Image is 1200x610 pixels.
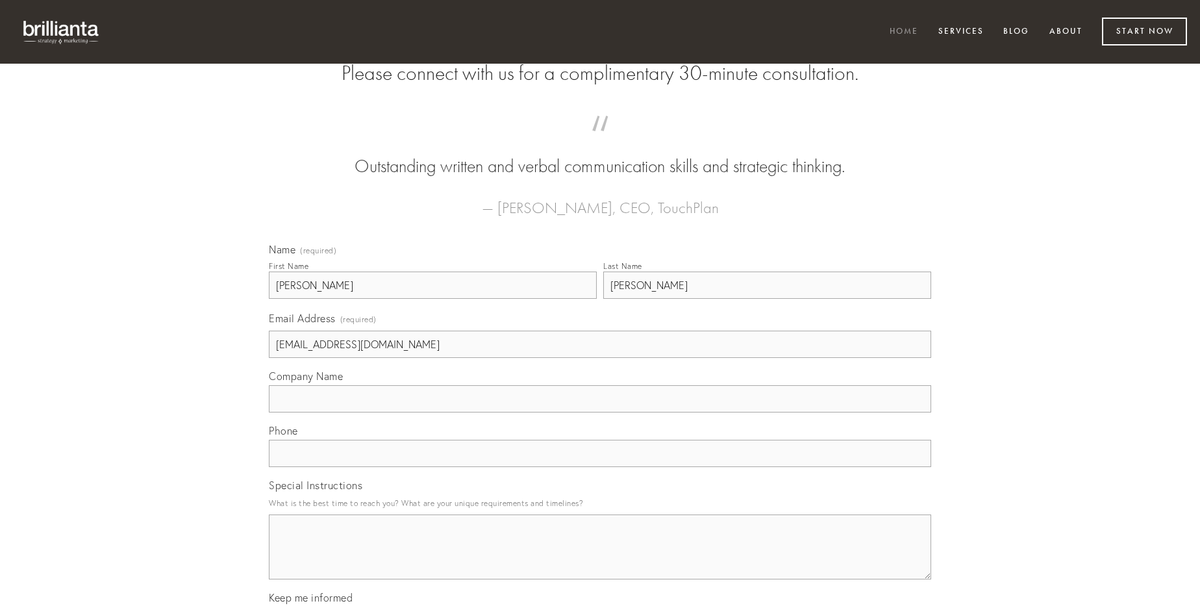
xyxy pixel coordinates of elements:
[1041,21,1091,43] a: About
[269,243,295,256] span: Name
[269,370,343,383] span: Company Name
[930,21,992,43] a: Services
[269,591,353,604] span: Keep me informed
[269,494,931,512] p: What is the best time to reach you? What are your unique requirements and timelines?
[290,179,910,221] figcaption: — [PERSON_NAME], CEO, TouchPlan
[269,312,336,325] span: Email Address
[269,261,308,271] div: First Name
[290,129,910,179] blockquote: Outstanding written and verbal communication skills and strategic thinking.
[13,13,110,51] img: brillianta - research, strategy, marketing
[269,424,298,437] span: Phone
[603,261,642,271] div: Last Name
[269,61,931,86] h2: Please connect with us for a complimentary 30-minute consultation.
[269,479,362,492] span: Special Instructions
[340,311,377,328] span: (required)
[881,21,927,43] a: Home
[995,21,1038,43] a: Blog
[290,129,910,154] span: “
[300,247,336,255] span: (required)
[1102,18,1187,45] a: Start Now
